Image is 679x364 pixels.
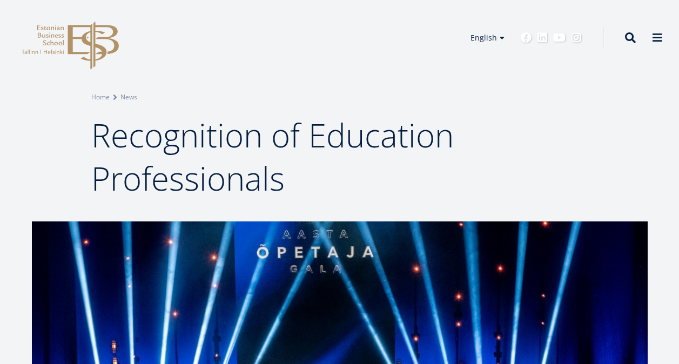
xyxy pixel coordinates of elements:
a: Youtube [553,32,566,43]
a: News [120,92,137,103]
a: Linkedin [537,32,548,43]
span: Recognition of Education Professionals [91,113,454,200]
a: Instagram [571,32,582,43]
a: Home [91,92,110,103]
a: Facebook [521,32,532,43]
